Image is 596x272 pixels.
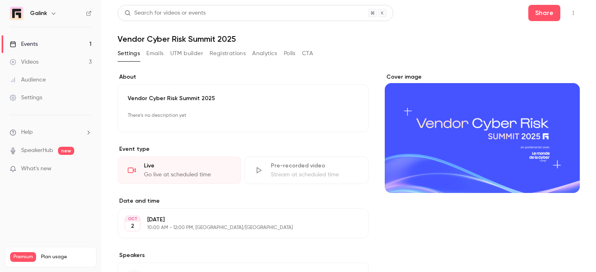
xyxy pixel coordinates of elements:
[271,162,358,170] div: Pre-recorded video
[10,76,46,84] div: Audience
[10,58,39,66] div: Videos
[385,73,580,81] label: Cover image
[21,128,33,137] span: Help
[10,94,42,102] div: Settings
[271,171,358,179] div: Stream at scheduled time
[10,7,23,20] img: Galink
[30,9,47,17] h6: Galink
[21,165,51,173] span: What's new
[128,94,358,103] p: Vendor Cyber Risk Summit 2025
[118,73,369,81] label: About
[128,109,358,122] p: There's no description yet
[118,145,369,153] p: Event type
[124,9,206,17] div: Search for videos or events
[210,47,246,60] button: Registrations
[41,254,91,260] span: Plan usage
[385,73,580,193] section: Cover image
[144,171,231,179] div: Go live at scheduled time
[147,216,326,224] p: [DATE]
[118,47,140,60] button: Settings
[118,156,241,184] div: LiveGo live at scheduled time
[21,146,53,155] a: SpeakerHub
[147,225,326,231] p: 10:00 AM - 12:00 PM, [GEOGRAPHIC_DATA]/[GEOGRAPHIC_DATA]
[118,34,580,44] h1: Vendor Cyber Risk Summit 2025
[284,47,296,60] button: Polls
[10,252,36,262] span: Premium
[252,47,277,60] button: Analytics
[125,216,140,222] div: OCT
[118,251,369,259] label: Speakers
[144,162,231,170] div: Live
[302,47,313,60] button: CTA
[82,165,92,173] iframe: Noticeable Trigger
[244,156,368,184] div: Pre-recorded videoStream at scheduled time
[528,5,560,21] button: Share
[10,128,92,137] li: help-dropdown-opener
[131,222,134,230] p: 2
[146,47,163,60] button: Emails
[58,147,74,155] span: new
[170,47,203,60] button: UTM builder
[10,40,38,48] div: Events
[118,197,369,205] label: Date and time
